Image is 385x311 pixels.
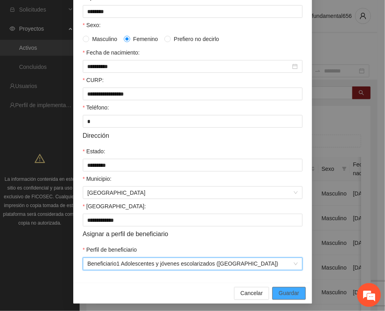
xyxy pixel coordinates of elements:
[83,131,109,141] span: Dirección
[88,187,298,199] span: Chihuahua
[83,229,168,239] span: Asignar a perfil de beneficiario
[83,103,109,112] label: Teléfono:
[83,5,303,18] input: Apellido 2:
[279,289,299,298] span: Guardar
[4,217,152,245] textarea: Escriba su mensaje y pulse “Intro”
[88,62,291,71] input: Fecha de nacimiento:
[171,35,223,43] span: Prefiero no decirlo
[131,4,150,23] div: Minimizar ventana de chat en vivo
[83,76,104,84] label: CURP:
[272,287,305,300] button: Guardar
[83,174,111,183] label: Municipio:
[89,35,121,43] span: Masculino
[83,147,106,156] label: Estado:
[83,115,303,128] input: Teléfono:
[130,35,161,43] span: Femenino
[88,258,298,270] span: Beneficiario1 Adolescentes y jóvenes escolarizados (Chihuahua)
[83,88,303,100] input: CURP:
[83,48,140,57] label: Fecha de nacimiento:
[240,289,263,298] span: Cancelar
[41,41,134,51] div: Chatee con nosotros ahora
[46,106,110,187] span: Estamos en línea.
[83,214,303,227] input: Colonia:
[234,287,269,300] button: Cancelar
[83,246,137,254] label: Perfil de beneficiario
[83,202,146,211] label: Colonia:
[83,159,303,172] input: Estado:
[83,21,101,29] label: Sexo:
